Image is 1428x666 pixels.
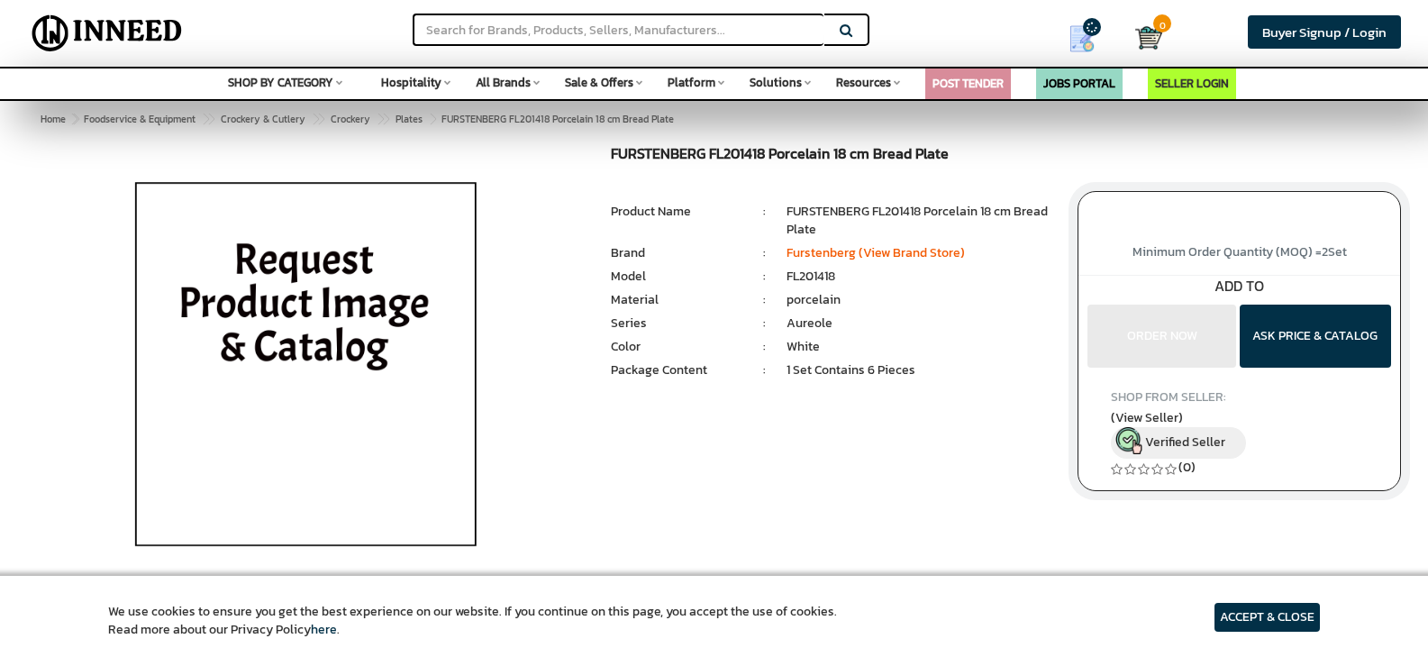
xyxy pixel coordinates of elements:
a: Plates [392,108,426,130]
li: 1 Set Contains 6 Pieces [787,361,1051,379]
input: Search for Brands, Products, Sellers, Manufacturers... [413,14,823,46]
li: White [787,338,1051,356]
span: Crockery & Cutlery [221,112,305,126]
li: : [742,291,787,309]
img: FURSTENBERG FL201418 Porcelain 18 cm Bread Plate [96,146,516,597]
span: Plates [396,112,423,126]
img: Cart [1135,24,1162,51]
span: 2 [1322,242,1328,261]
a: Home [37,108,69,130]
li: porcelain [787,291,1051,309]
div: ADD TO [1078,276,1400,297]
li: Aureole [787,315,1051,333]
a: my Quotes [1042,18,1135,59]
li: Color [611,338,742,356]
li: Series [611,315,742,333]
span: > [429,108,438,130]
a: (View Seller) Verified Seller [1111,408,1368,459]
span: Solutions [750,74,802,91]
li: Product Name [611,203,742,221]
img: inneed-verified-seller-icon.png [1115,427,1142,454]
a: here [311,620,337,639]
li: FURSTENBERG FL201418 Porcelain 18 cm Bread Plate [787,203,1051,239]
span: Resources [836,74,891,91]
li: Model [611,268,742,286]
a: Crockery & Cutlery [217,108,309,130]
span: All Brands [476,74,531,91]
span: Sale & Offers [565,74,633,91]
a: POST TENDER [932,75,1004,92]
li: : [742,338,787,356]
li: : [742,268,787,286]
li: : [742,361,787,379]
li: Material [611,291,742,309]
span: (View Seller) [1111,408,1183,427]
button: ASK PRICE & CATALOG [1240,305,1391,368]
span: Minimum Order Quantity (MOQ) = Set [1132,242,1347,261]
h4: SHOP FROM SELLER: [1111,390,1368,404]
span: Crockery [331,112,370,126]
a: Cart 0 [1135,18,1150,58]
span: > [312,108,321,130]
span: Platform [668,74,715,91]
span: Hospitality [381,74,441,91]
a: Buyer Signup / Login [1248,15,1401,49]
span: 0 [1153,14,1171,32]
a: Furstenberg (View Brand Store) [787,243,965,262]
span: FURSTENBERG FL201418 Porcelain 18 cm Bread Plate [80,112,674,126]
a: SELLER LOGIN [1155,75,1229,92]
span: > [202,108,211,130]
span: Foodservice & Equipment [84,112,196,126]
article: ACCEPT & CLOSE [1214,603,1320,632]
article: We use cookies to ensure you get the best experience on our website. If you continue on this page... [108,603,837,639]
li: : [742,244,787,262]
img: Show My Quotes [1069,25,1096,52]
li: FL201418 [787,268,1051,286]
li: : [742,203,787,221]
span: SHOP BY CATEGORY [228,74,333,91]
li: Brand [611,244,742,262]
a: JOBS PORTAL [1043,75,1115,92]
a: Foodservice & Equipment [80,108,199,130]
span: Buyer Signup / Login [1262,22,1387,42]
li: : [742,315,787,333]
span: Verified Seller [1145,433,1225,452]
h1: FURSTENBERG FL201418 Porcelain 18 cm Bread Plate [611,146,1051,167]
a: Crockery [327,108,374,130]
li: Package Content [611,361,742,379]
img: Inneed.Market [24,11,190,56]
span: > [377,108,386,130]
a: (0) [1178,458,1196,477]
span: > [72,112,77,126]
